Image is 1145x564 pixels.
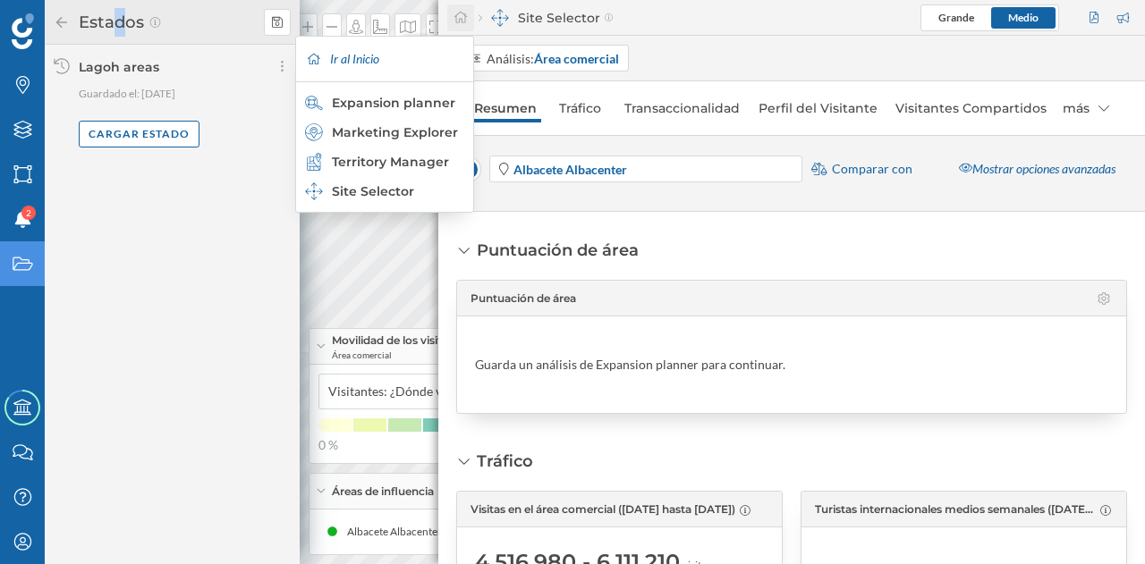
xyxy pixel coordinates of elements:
span: 0 % [318,436,338,454]
span: Visitas en el área comercial ([DATE] hasta [DATE]) [471,501,735,518]
div: Guarda un análisis de Expansion planner para continuar. [475,356,785,374]
a: Tráfico [550,94,607,122]
div: Albacete Albacenter (Área comercial) [347,523,530,541]
img: explorer.svg [305,123,323,141]
div: Territory Manager [305,153,462,171]
a: Transaccionalidad [615,94,741,122]
img: Geoblink Logo [12,13,34,49]
span: Medio [1008,11,1039,24]
div: más [1054,94,1118,122]
span: Turistas internacionales medios semanales ([DATE] hasta [DATE]) [815,501,1096,518]
span: Puntuación de área [471,290,576,307]
strong: Área comercial [534,51,619,66]
span: Soporte [36,13,99,29]
div: Site Selector [305,182,462,200]
span: Áreas de influencia [332,484,434,500]
span: Área comercial [332,349,471,361]
div: Análisis: [487,49,619,68]
span: Visitantes: ¿Dónde viven? [328,383,471,400]
div: Tráfico [477,450,533,473]
span: 2 [26,204,31,222]
img: search-areas.svg [305,94,323,112]
div: Ir al Inicio [301,37,469,81]
div: Expansion planner [305,94,462,112]
div: Site Selector [479,9,614,27]
img: territory-manager.svg [305,153,323,171]
span: Movilidad de los visitantes [332,333,471,349]
a: Visitantes Compartidos [886,94,1045,122]
p: Guardado el: [DATE] [79,85,291,103]
span: Grande [938,11,974,24]
strong: Albacete Albacenter [513,162,627,177]
img: dashboards-manager.svg [305,182,323,200]
div: Puntuación de área [477,239,639,262]
a: Resumen [465,94,541,122]
div: Mostrar opciones avanzadas [948,154,1126,185]
div: Lagoh areas [79,59,159,75]
span: Comparar con [832,160,912,178]
div: Marketing Explorer [305,123,462,141]
img: dashboards-manager.svg [491,9,509,27]
h2: Estados [70,8,148,37]
a: Perfil del Visitante [750,94,878,122]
